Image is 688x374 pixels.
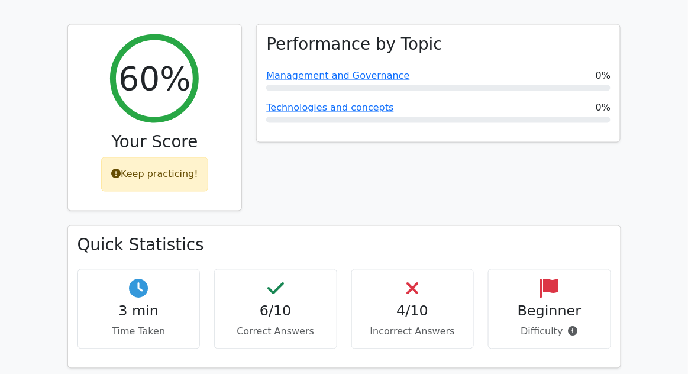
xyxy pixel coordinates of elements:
[596,101,611,115] span: 0%
[498,303,601,320] h4: Beginner
[498,325,601,339] p: Difficulty
[88,303,190,320] h4: 3 min
[77,236,611,255] h3: Quick Statistics
[224,325,327,339] p: Correct Answers
[118,59,190,98] h2: 60%
[266,34,442,54] h3: Performance by Topic
[88,325,190,339] p: Time Taken
[361,325,464,339] p: Incorrect Answers
[77,133,232,152] h3: Your Score
[101,157,208,192] div: Keep practicing!
[596,69,611,83] span: 0%
[266,70,409,81] a: Management and Governance
[361,303,464,320] h4: 4/10
[266,102,393,113] a: Technologies and concepts
[224,303,327,320] h4: 6/10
